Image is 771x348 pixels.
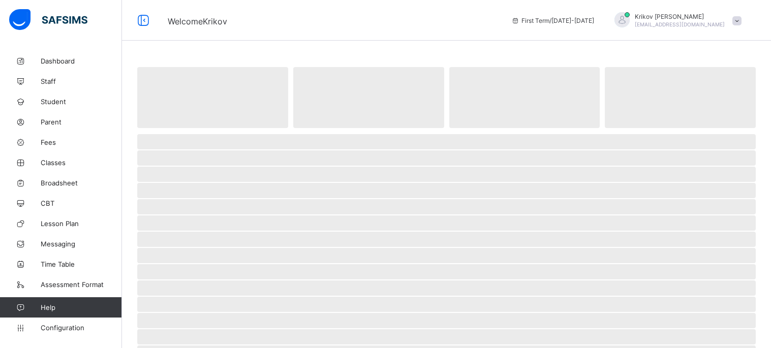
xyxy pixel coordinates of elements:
div: KrikovTartakovskiy [604,12,747,29]
span: ‌ [137,248,756,263]
span: ‌ [137,167,756,182]
span: ‌ [137,150,756,166]
span: Fees [41,138,122,146]
span: Messaging [41,240,122,248]
span: ‌ [137,183,756,198]
span: ‌ [605,67,756,128]
span: Configuration [41,324,121,332]
span: ‌ [137,313,756,328]
span: CBT [41,199,122,207]
span: Assessment Format [41,280,122,289]
span: [EMAIL_ADDRESS][DOMAIN_NAME] [635,21,725,27]
span: ‌ [293,67,444,128]
span: Classes [41,159,122,167]
span: Broadsheet [41,179,122,187]
span: ‌ [137,134,756,149]
span: ‌ [137,297,756,312]
span: Lesson Plan [41,219,122,228]
span: ‌ [137,67,288,128]
span: ‌ [137,232,756,247]
span: Parent [41,118,122,126]
span: Welcome Krikov [168,16,227,26]
span: ‌ [137,199,756,214]
span: Dashboard [41,57,122,65]
span: ‌ [137,264,756,279]
span: Staff [41,77,122,85]
span: Student [41,98,122,106]
span: ‌ [137,329,756,344]
span: Krikov [PERSON_NAME] [635,13,725,20]
img: safsims [9,9,87,30]
span: session/term information [511,17,594,24]
span: ‌ [137,280,756,296]
span: Help [41,303,121,311]
span: ‌ [449,67,600,128]
span: ‌ [137,215,756,231]
span: Time Table [41,260,122,268]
